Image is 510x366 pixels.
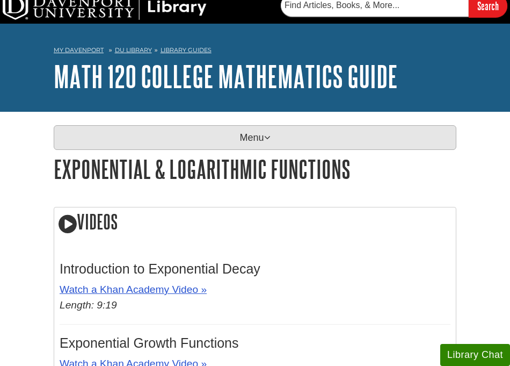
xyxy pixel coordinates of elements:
[440,344,510,366] button: Library Chat
[60,284,207,295] a: Watch a Khan Academy Video »
[60,299,117,311] em: Length: 9:19
[54,60,398,93] a: MATH 120 College Mathematics Guide
[161,46,212,54] a: Library Guides
[60,261,450,277] h3: Introduction to Exponential Decay
[54,46,104,55] a: My Davenport
[60,335,450,351] h3: Exponential Growth Functions
[115,46,152,54] a: DU Library
[54,43,456,60] nav: breadcrumb
[54,125,456,150] p: Menu
[54,207,456,238] h2: Videos
[54,155,456,183] h1: Exponential & Logarithmic Functions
